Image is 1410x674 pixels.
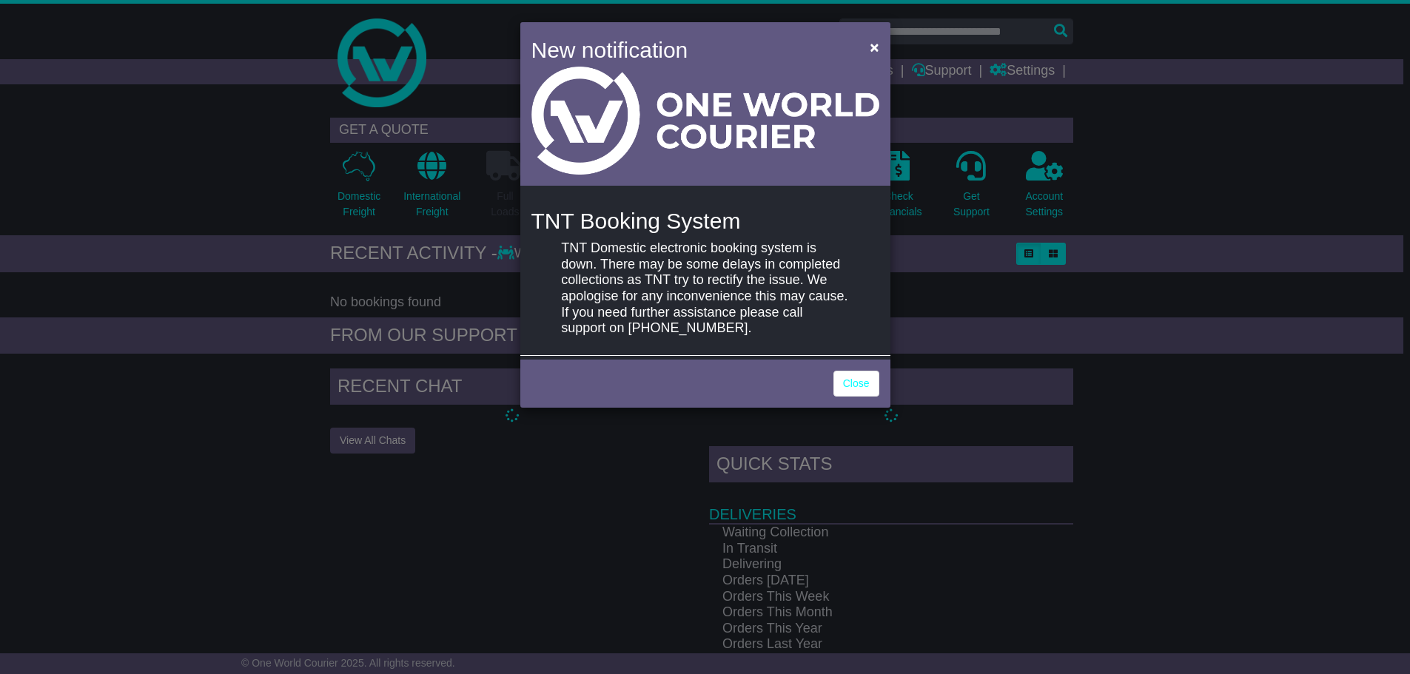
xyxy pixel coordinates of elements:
h4: New notification [531,33,849,67]
p: TNT Domestic electronic booking system is down. There may be some delays in completed collections... [561,240,848,337]
h4: TNT Booking System [531,209,879,233]
span: × [870,38,879,55]
img: Light [531,67,879,175]
button: Close [862,32,886,62]
a: Close [833,371,879,397]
